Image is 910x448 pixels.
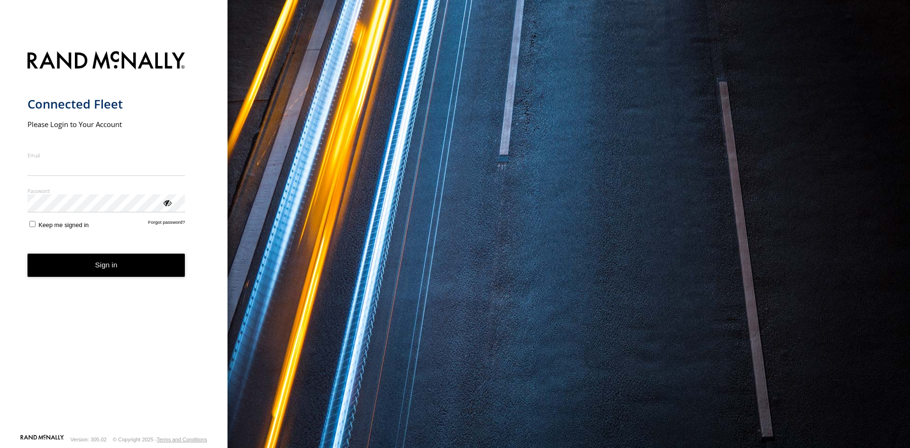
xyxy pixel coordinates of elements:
a: Visit our Website [20,435,64,444]
div: © Copyright 2025 - [113,437,207,442]
h2: Please Login to Your Account [27,119,185,129]
h1: Connected Fleet [27,96,185,112]
label: Password [27,187,185,194]
span: Keep me signed in [38,221,89,229]
div: Version: 305.02 [71,437,107,442]
button: Sign in [27,254,185,277]
label: Email [27,152,185,159]
form: main [27,46,200,434]
img: Rand McNally [27,49,185,73]
div: ViewPassword [162,198,172,207]
a: Forgot password? [148,219,185,229]
a: Terms and Conditions [157,437,207,442]
input: Keep me signed in [29,221,36,227]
